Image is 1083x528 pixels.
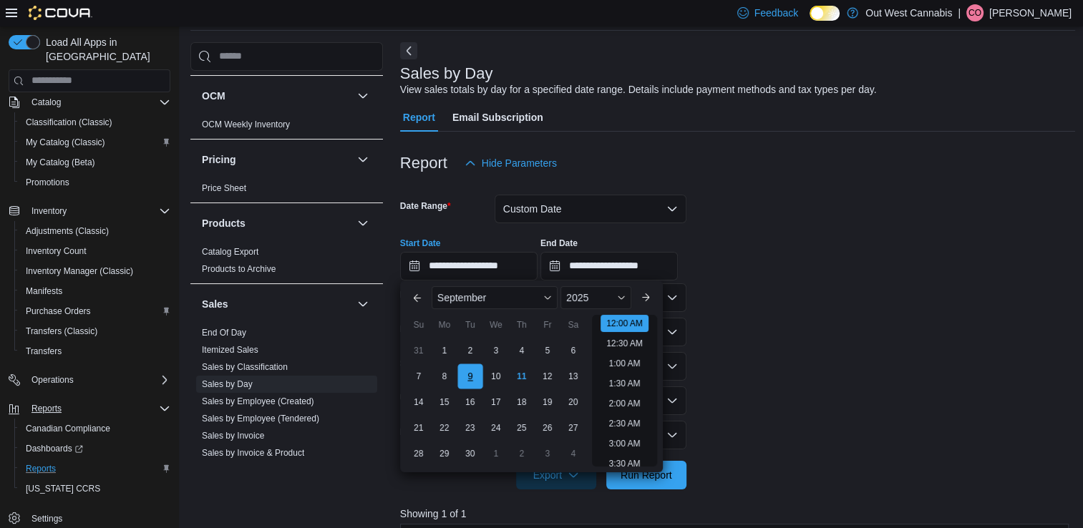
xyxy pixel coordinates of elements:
[20,420,116,437] a: Canadian Compliance
[968,4,981,21] span: CO
[432,286,558,309] div: Button. Open the month selector. September is currently selected.
[26,400,170,417] span: Reports
[31,513,62,524] span: Settings
[14,459,176,479] button: Reports
[20,243,170,260] span: Inventory Count
[621,468,672,482] span: Run Report
[20,303,97,320] a: Purchase Orders
[603,395,646,412] li: 2:00 AM
[562,313,585,336] div: Sa
[482,156,557,170] span: Hide Parameters
[20,480,106,497] a: [US_STATE] CCRS
[562,416,585,439] div: day-27
[634,286,657,309] button: Next month
[406,286,429,309] button: Previous Month
[26,423,110,434] span: Canadian Compliance
[20,174,170,191] span: Promotions
[202,216,246,230] h3: Products
[459,442,482,465] div: day-30
[433,313,456,336] div: Mo
[536,442,559,465] div: day-3
[20,174,75,191] a: Promotions
[407,339,430,362] div: day-31
[14,479,176,499] button: [US_STATE] CCRS
[407,365,430,388] div: day-7
[202,465,270,475] a: Sales by Location
[20,343,67,360] a: Transfers
[354,215,371,232] button: Products
[20,323,170,340] span: Transfers (Classic)
[26,483,100,494] span: [US_STATE] CCRS
[20,243,92,260] a: Inventory Count
[20,154,101,171] a: My Catalog (Beta)
[202,246,258,258] span: Catalog Export
[20,114,118,131] a: Classification (Classic)
[457,363,482,388] div: day-9
[26,509,170,527] span: Settings
[202,414,319,424] a: Sales by Employee (Tendered)
[31,403,62,414] span: Reports
[202,378,253,390] span: Sales by Day
[459,416,482,439] div: day-23
[202,152,351,167] button: Pricing
[14,152,176,172] button: My Catalog (Beta)
[202,183,246,193] a: Price Sheet
[400,238,441,249] label: Start Date
[26,400,67,417] button: Reports
[510,391,533,414] div: day-18
[562,365,585,388] div: day-13
[14,241,176,261] button: Inventory Count
[400,252,538,280] input: Press the down key to enter a popover containing a calendar. Press the escape key to close the po...
[485,313,507,336] div: We
[14,221,176,241] button: Adjustments (Classic)
[20,223,115,240] a: Adjustments (Classic)
[407,442,430,465] div: day-28
[510,313,533,336] div: Th
[202,89,225,103] h3: OCM
[26,202,72,220] button: Inventory
[14,261,176,281] button: Inventory Manager (Classic)
[989,4,1072,21] p: [PERSON_NAME]
[202,361,288,373] span: Sales by Classification
[592,315,657,466] ul: Time
[666,292,678,303] button: Open list of options
[3,92,176,112] button: Catalog
[26,117,112,128] span: Classification (Classic)
[20,343,170,360] span: Transfers
[190,116,383,139] div: OCM
[536,339,559,362] div: day-5
[202,362,288,372] a: Sales by Classification
[433,391,456,414] div: day-15
[20,263,139,280] a: Inventory Manager (Classic)
[20,134,170,151] span: My Catalog (Classic)
[865,4,952,21] p: Out West Cannabis
[540,252,678,280] input: Press the down key to open a popover containing a calendar.
[958,4,961,21] p: |
[202,379,253,389] a: Sales by Day
[14,132,176,152] button: My Catalog (Classic)
[14,439,176,459] a: Dashboards
[495,195,686,223] button: Custom Date
[603,355,646,372] li: 1:00 AM
[437,292,486,303] span: September
[3,399,176,419] button: Reports
[485,339,507,362] div: day-3
[31,97,61,108] span: Catalog
[400,155,447,172] h3: Report
[202,247,258,257] a: Catalog Export
[606,461,686,489] button: Run Report
[510,416,533,439] div: day-25
[26,225,109,237] span: Adjustments (Classic)
[603,455,646,472] li: 3:30 AM
[3,507,176,528] button: Settings
[202,119,290,129] a: OCM Weekly Inventory
[31,374,74,386] span: Operations
[20,323,103,340] a: Transfers (Classic)
[202,448,304,458] a: Sales by Invoice & Product
[536,416,559,439] div: day-26
[26,245,87,257] span: Inventory Count
[510,442,533,465] div: day-2
[20,154,170,171] span: My Catalog (Beta)
[26,202,170,220] span: Inventory
[400,42,417,59] button: Next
